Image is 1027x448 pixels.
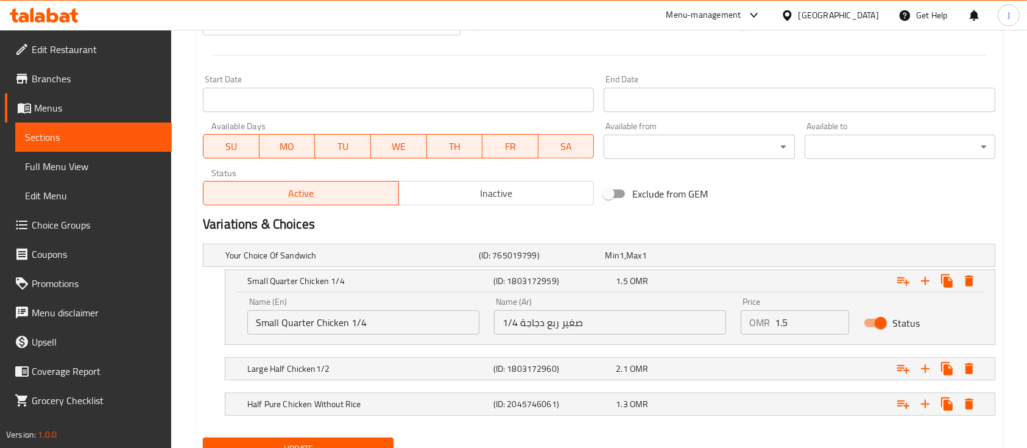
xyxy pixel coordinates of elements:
button: Add choice group [892,393,914,415]
h5: (ID: 2045746061) [493,398,612,410]
h5: Your Choice Of Sandwich [225,249,474,261]
span: FR [487,138,534,155]
input: Enter name En [247,310,479,335]
h5: (ID: 1803172960) [493,363,612,375]
span: 1.5 [616,273,627,289]
input: Enter name Ar [494,310,726,335]
h5: Small Quarter Chicken 1/4 [247,275,489,287]
span: OMR [630,396,648,412]
span: OMR [630,361,648,377]
span: Inactive [404,185,590,202]
span: Choice Groups [32,218,162,232]
button: Clone new choice [936,393,958,415]
div: Expand [203,244,995,266]
span: Min [605,247,619,263]
a: Menu disclaimer [5,298,172,327]
span: Coupons [32,247,162,261]
span: Branches [32,71,162,86]
button: Add new choice [914,358,936,380]
span: Free item [766,16,805,31]
a: Upsell [5,327,172,357]
span: Full Menu View [25,159,162,174]
button: Delete Large Half Chicken1/2 [958,358,980,380]
span: Menus [34,101,162,115]
span: OMR [630,273,648,289]
h5: (ID: 1803172959) [493,275,612,287]
button: Active [203,181,399,205]
span: Status [892,316,920,330]
button: Add choice group [892,358,914,380]
a: Sections [15,123,172,152]
div: ​ [805,135,995,159]
div: Menu-management [666,8,741,23]
a: Full Menu View [15,152,172,181]
div: [GEOGRAPHIC_DATA] [799,9,879,22]
button: WE [371,134,427,158]
span: MO [264,138,311,155]
button: Add new choice [914,270,936,292]
span: J [1008,9,1010,22]
a: Edit Menu [15,181,172,210]
a: Coverage Report [5,357,172,386]
a: Promotions [5,269,172,298]
h5: (ID: 765019799) [479,249,601,261]
div: ​ [604,135,794,159]
span: WE [376,138,422,155]
button: SU [203,134,259,158]
span: 1 [619,247,624,263]
button: TU [315,134,371,158]
span: SA [543,138,590,155]
span: Max [626,247,641,263]
button: MO [259,134,316,158]
span: Coverage Report [32,364,162,379]
span: Grocery Checklist [32,393,162,408]
button: Delete Half Pure Chicken Without Rice [958,393,980,415]
span: 1.0.0 [38,427,57,443]
a: Branches [5,64,172,93]
div: Expand [225,270,995,292]
button: SA [538,134,595,158]
button: Add choice group [892,270,914,292]
span: TH [432,138,478,155]
button: Clone new choice [936,358,958,380]
span: Promotions [32,276,162,291]
button: Add new choice [914,393,936,415]
a: Coupons [5,240,172,269]
span: Edit Restaurant [32,42,162,57]
a: Choice Groups [5,210,172,240]
span: 2.1 [616,361,627,377]
p: OMR [211,16,232,30]
button: TH [427,134,483,158]
button: Inactive [398,181,595,205]
button: Clone new choice [936,270,958,292]
span: Upsell [32,335,162,349]
div: , [605,249,727,261]
span: Version: [6,427,36,443]
span: 1 [642,247,647,263]
h5: Large Half Chicken1/2 [247,363,489,375]
a: Menus [5,93,172,123]
div: Expand [225,393,995,415]
span: Active [208,185,394,202]
span: Price on selection [499,16,571,31]
span: Edit Menu [25,188,162,203]
span: TU [320,138,366,155]
span: Sections [25,130,162,144]
span: Menu disclaimer [32,305,162,320]
p: OMR [749,315,770,330]
a: Edit Restaurant [5,35,172,64]
input: Please enter price [775,310,849,335]
h5: Half Pure Chicken Without Rice [247,398,489,410]
span: Exclude from GEM [632,187,708,201]
span: SU [208,138,255,155]
div: Expand [225,358,995,380]
h2: Variations & Choices [203,215,995,233]
button: Delete Small Quarter Chicken 1/4 [958,270,980,292]
span: 1.3 [616,396,627,412]
a: Grocery Checklist [5,386,172,415]
button: FR [482,134,538,158]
